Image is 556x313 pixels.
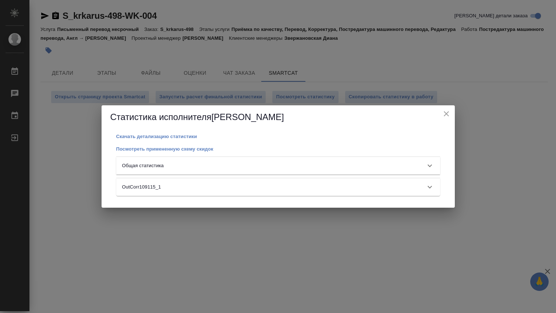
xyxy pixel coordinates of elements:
button: close [441,108,452,119]
h5: Статистика исполнителя [PERSON_NAME] [110,111,446,123]
a: Посмотреть примененную схему скидок [116,145,213,152]
p: Общая статистика [122,162,164,169]
div: OutCorr109115_1 [116,178,440,196]
p: Скачать детализацию статистики [116,134,197,139]
button: Скачать детализацию статистики [116,133,197,140]
p: Посмотреть примененную схему скидок [116,146,213,152]
div: Общая статистика [116,157,440,175]
p: OutCorr109115_1 [122,183,161,191]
